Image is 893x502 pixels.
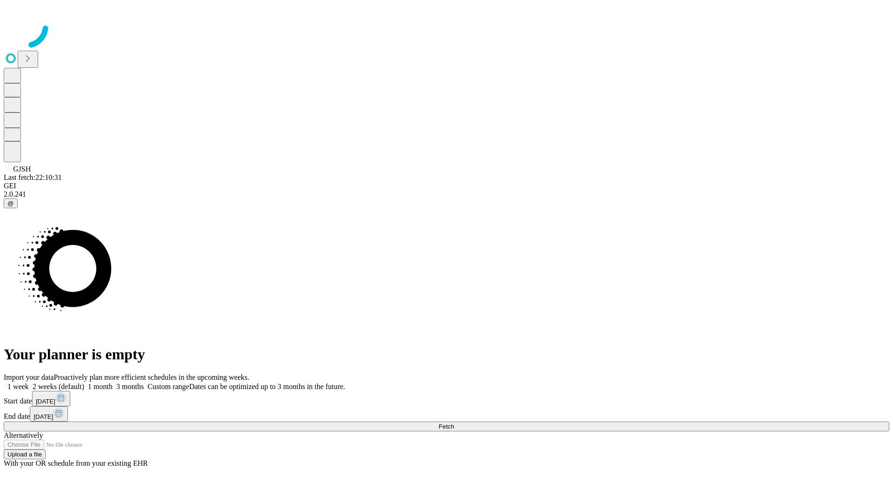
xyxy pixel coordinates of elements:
[439,423,454,430] span: Fetch
[33,383,84,390] span: 2 weeks (default)
[4,173,62,181] span: Last fetch: 22:10:31
[4,449,46,459] button: Upload a file
[4,198,18,208] button: @
[88,383,113,390] span: 1 month
[32,391,70,406] button: [DATE]
[4,182,889,190] div: GEI
[147,383,189,390] span: Custom range
[4,459,148,467] span: With your OR schedule from your existing EHR
[4,391,889,406] div: Start date
[7,200,14,207] span: @
[30,406,68,422] button: [DATE]
[36,398,55,405] span: [DATE]
[189,383,345,390] span: Dates can be optimized up to 3 months in the future.
[7,383,29,390] span: 1 week
[13,165,31,173] span: GJSH
[116,383,144,390] span: 3 months
[4,406,889,422] div: End date
[4,373,54,381] span: Import your data
[54,373,249,381] span: Proactively plan more efficient schedules in the upcoming weeks.
[4,431,43,439] span: Alternatively
[4,422,889,431] button: Fetch
[33,413,53,420] span: [DATE]
[4,346,889,363] h1: Your planner is empty
[4,190,889,198] div: 2.0.241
